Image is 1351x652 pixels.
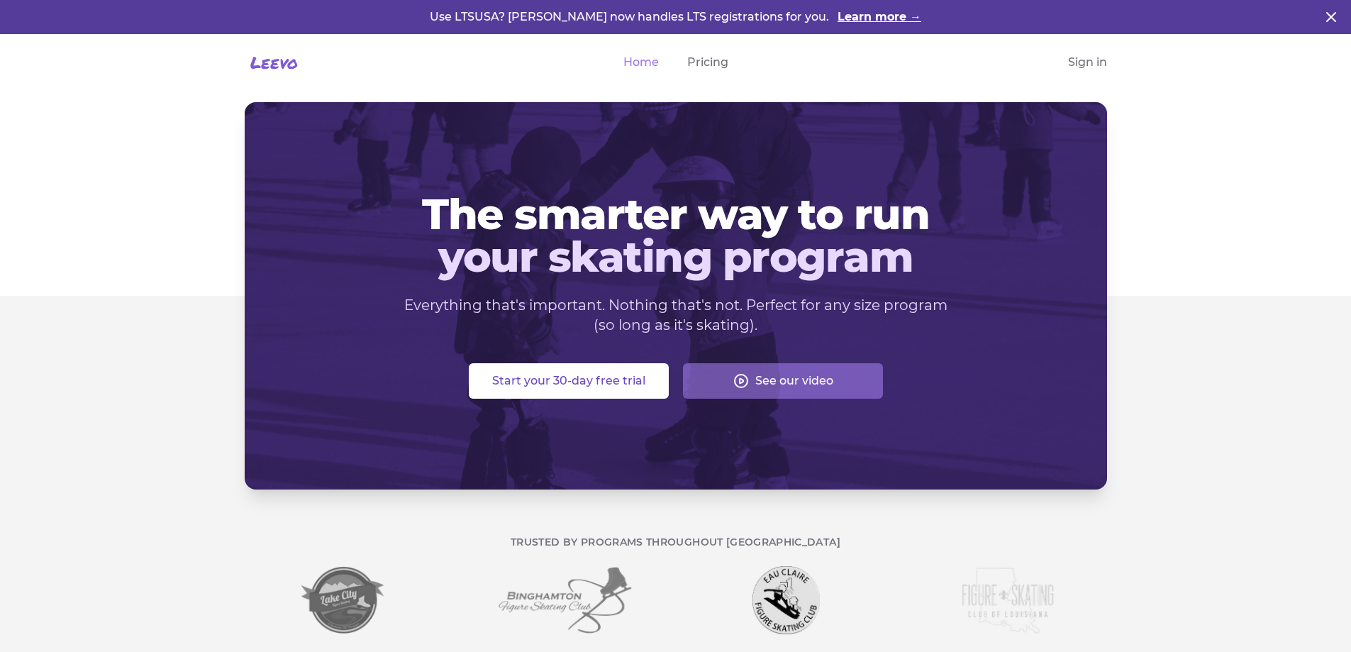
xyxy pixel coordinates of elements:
a: Leevo [245,51,298,74]
button: Start your 30-day free trial [469,363,669,399]
span: → [910,10,921,23]
p: Everything that's important. Nothing that's not. Perfect for any size program (so long as it's sk... [404,295,948,335]
span: See our video [755,372,833,389]
span: The smarter way to run [267,193,1084,236]
a: Home [623,54,659,71]
span: your skating program [267,236,1084,278]
p: Trusted by programs throughout [GEOGRAPHIC_DATA] [245,535,1107,549]
span: Use LTSUSA? [PERSON_NAME] now handles LTS registrations for you. [430,10,832,23]
a: Pricing [687,54,728,71]
img: FSC of LA [960,566,1055,634]
img: Lake City [301,566,386,634]
img: Eau Claire FSC [752,566,820,634]
img: Binghamton FSC [497,566,633,634]
button: See our video [683,363,883,399]
a: Learn more [838,9,921,26]
a: Sign in [1068,54,1107,71]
